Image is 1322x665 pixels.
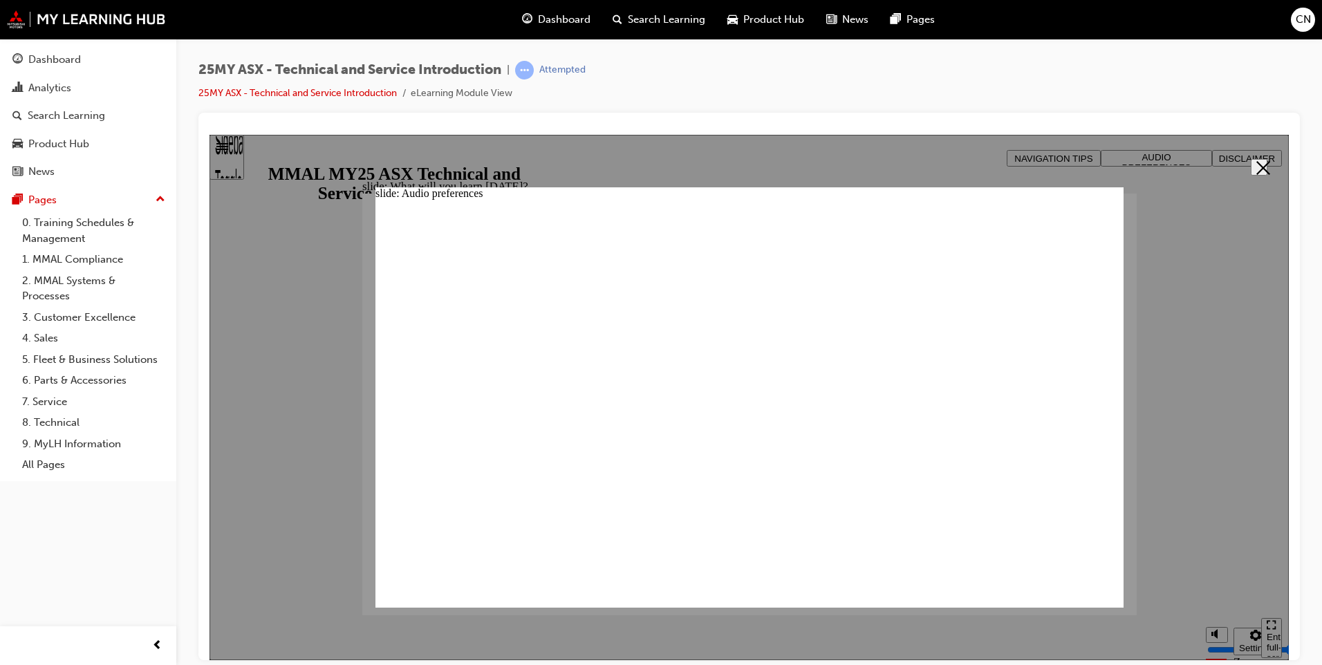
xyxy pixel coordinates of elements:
span: Pages [906,12,935,28]
a: car-iconProduct Hub [716,6,815,34]
span: car-icon [727,11,738,28]
span: news-icon [826,11,837,28]
a: 7. Service [17,391,171,413]
a: 3. Customer Excellence [17,307,171,328]
span: Search Learning [628,12,705,28]
div: Attempted [539,64,586,77]
span: News [842,12,868,28]
span: guage-icon [522,11,532,28]
span: pages-icon [12,194,23,207]
span: car-icon [12,138,23,151]
a: pages-iconPages [879,6,946,34]
a: News [6,159,171,185]
a: 5. Fleet & Business Solutions [17,349,171,371]
a: 0. Training Schedules & Management [17,212,171,249]
span: Dashboard [538,12,590,28]
span: pages-icon [891,11,901,28]
button: CN [1291,8,1315,32]
div: Pages [28,192,57,208]
a: guage-iconDashboard [511,6,602,34]
a: Analytics [6,75,171,101]
span: news-icon [12,166,23,178]
div: Search Learning [28,108,105,124]
a: 25MY ASX - Technical and Service Introduction [198,87,397,99]
a: 2. MMAL Systems & Processes [17,270,171,307]
a: 6. Parts & Accessories [17,370,171,391]
a: 8. Technical [17,412,171,433]
a: Search Learning [6,103,171,129]
span: prev-icon [152,637,162,655]
button: Pages [6,187,171,213]
span: guage-icon [12,54,23,66]
a: All Pages [17,454,171,476]
span: learningRecordVerb_ATTEMPT-icon [515,61,534,79]
span: CN [1296,12,1311,28]
div: Analytics [28,80,71,96]
a: Dashboard [6,47,171,73]
button: Close [1041,24,1058,41]
img: mmal [7,10,166,28]
span: up-icon [156,191,165,209]
div: Dashboard [28,52,81,68]
a: news-iconNews [815,6,879,34]
span: search-icon [12,110,22,122]
a: 1. MMAL Compliance [17,249,171,270]
span: Product Hub [743,12,804,28]
a: 9. MyLH Information [17,433,171,455]
a: 4. Sales [17,328,171,349]
button: DashboardAnalyticsSearch LearningProduct HubNews [6,44,171,187]
div: Product Hub [28,136,89,152]
li: eLearning Module View [411,86,512,102]
span: chart-icon [12,82,23,95]
span: search-icon [613,11,622,28]
div: News [28,164,55,180]
span: 25MY ASX - Technical and Service Introduction [198,62,501,78]
a: search-iconSearch Learning [602,6,716,34]
a: Product Hub [6,131,171,157]
span: | [507,62,510,78]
